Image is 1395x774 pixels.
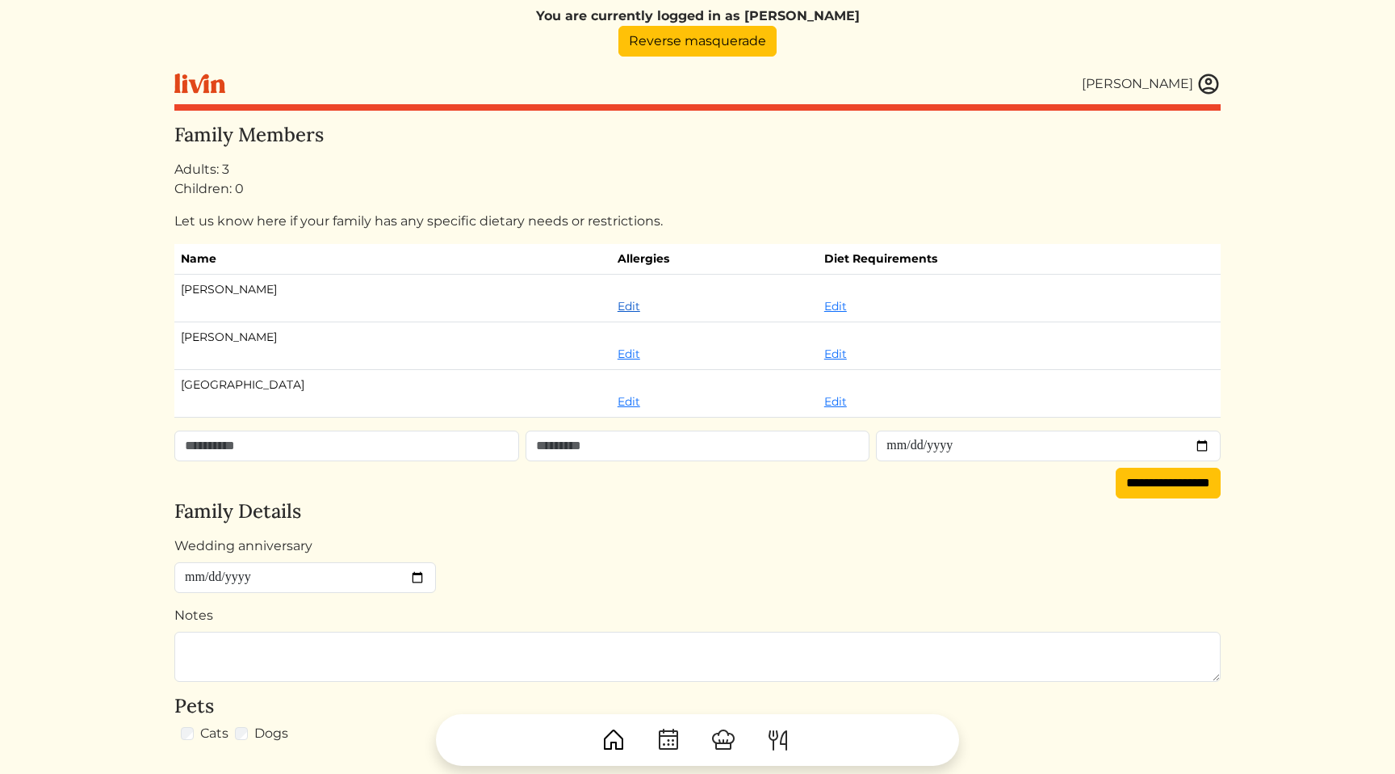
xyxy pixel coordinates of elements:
a: Reverse masquerade [618,26,777,57]
img: CalendarDots-5bcf9d9080389f2a281d69619e1c85352834be518fbc73d9501aef674afc0d57.svg [656,727,681,753]
div: Children: 0 [174,179,1221,199]
img: ForkKnife-55491504ffdb50bab0c1e09e7649658475375261d09fd45db06cec23bce548bf.svg [765,727,791,753]
a: Edit [618,394,640,409]
h4: Family Details [174,500,1221,524]
h4: Pets [174,695,1221,718]
td: [PERSON_NAME] [174,274,611,322]
th: Name [174,244,611,275]
a: Edit [618,299,640,313]
a: Edit [618,347,640,361]
p: Let us know here if your family has any specific dietary needs or restrictions. [174,212,1221,231]
label: Wedding anniversary [174,536,312,556]
a: Edit [824,299,847,313]
td: [PERSON_NAME] [174,322,611,369]
img: livin-logo-a0d97d1a881af30f6274990eb6222085a2533c92bbd1e4f22c21b4f0d0e3210c.svg [174,74,225,94]
h4: Family Members [174,124,1221,147]
div: Adults: 3 [174,160,1221,179]
img: House-9bf13187bcbb5817f509fe5e7408150f90897510c4275e13d0d5fca38e0b5951.svg [601,727,626,753]
img: ChefHat-a374fb509e4f37eb0702ca99f5f64f3b6956810f32a249b33092029f8484b388.svg [710,727,736,753]
th: Allergies [611,244,818,275]
th: Diet Requirements [818,244,1221,275]
label: Notes [174,606,213,625]
img: user_account-e6e16d2ec92f44fc35f99ef0dc9cddf60790bfa021a6ecb1c896eb5d2907b31c.svg [1196,72,1221,96]
a: Edit [824,394,847,409]
td: [GEOGRAPHIC_DATA] [174,369,611,417]
div: [PERSON_NAME] [1082,74,1193,94]
a: Edit [824,347,847,361]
